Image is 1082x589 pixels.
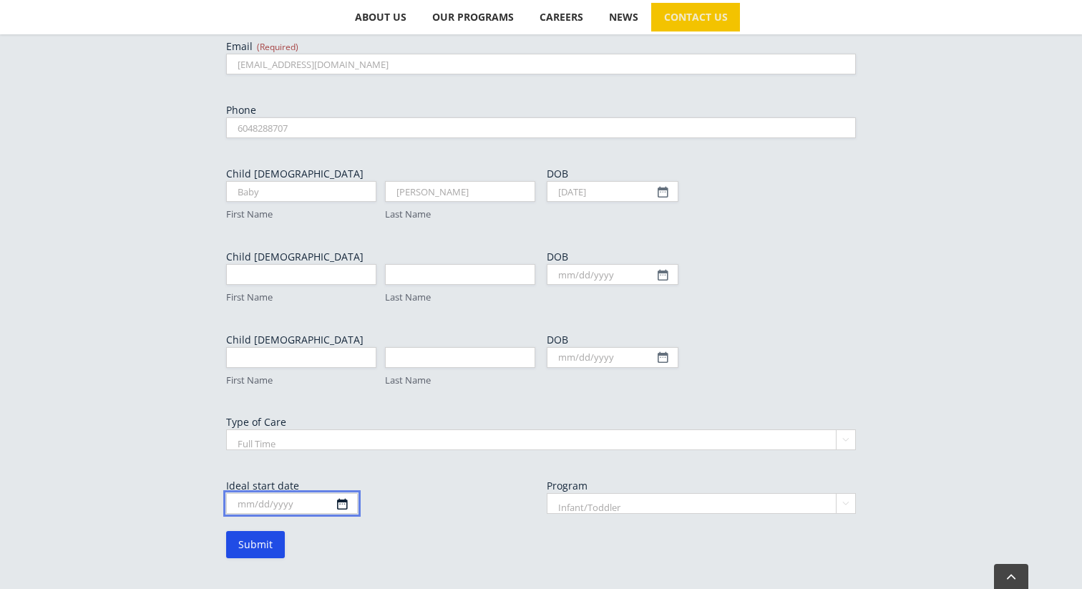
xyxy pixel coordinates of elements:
[226,291,376,304] label: First Name
[385,374,535,387] label: Last Name
[226,103,856,117] label: Phone
[226,374,376,387] label: First Name
[226,333,364,347] legend: Child [DEMOGRAPHIC_DATA]
[226,250,364,264] legend: Child [DEMOGRAPHIC_DATA]
[547,347,678,368] input: mm/dd/yyyy
[385,208,535,221] label: Last Name
[540,12,583,22] span: CAREERS
[226,531,285,558] input: Submit
[432,12,514,22] span: OUR PROGRAMS
[419,3,526,31] a: OUR PROGRAMS
[596,3,650,31] a: NEWS
[651,3,740,31] a: CONTACT US
[226,208,376,221] label: First Name
[547,333,856,347] label: DOB
[664,12,728,22] span: CONTACT US
[547,250,856,264] label: DOB
[226,167,364,181] legend: Child [DEMOGRAPHIC_DATA]
[609,12,638,22] span: NEWS
[355,12,406,22] span: ABOUT US
[527,3,595,31] a: CAREERS
[342,3,419,31] a: ABOUT US
[226,479,535,493] label: Ideal start date
[385,291,535,304] label: Last Name
[547,181,678,202] input: mm/dd/yyyy
[547,264,678,285] input: mm/dd/yyyy
[547,479,856,493] label: Program
[226,493,358,514] input: mm/dd/yyyy
[226,415,856,429] label: Type of Care
[226,39,856,54] label: Email
[257,41,298,53] span: (Required)
[547,167,856,181] label: DOB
